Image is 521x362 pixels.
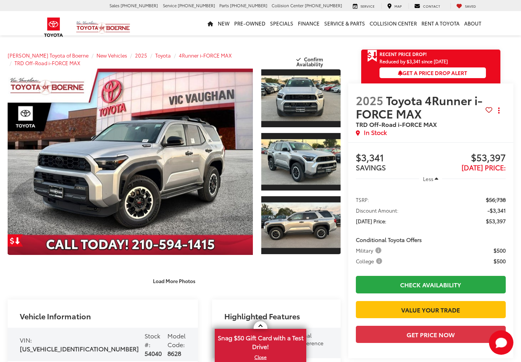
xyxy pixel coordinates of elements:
span: 54040 [145,349,162,357]
span: Model Code: [167,331,186,349]
span: $3,341 [356,152,431,164]
img: 2025 Toyota 4Runner i-FORCE MAX TRD Off-Road i-FORCE MAX [260,139,341,184]
button: College [356,257,385,265]
a: Expand Photo 1 [261,69,341,128]
span: TSRP: [356,196,369,203]
a: Get Price Drop Alert [8,234,23,247]
span: Contact [423,3,440,8]
span: $53,397 [486,217,506,225]
a: 2025 [135,52,147,59]
span: Toyota 4Runner i-FORCE MAX [356,92,482,122]
a: Toyota [155,52,171,59]
span: [DATE] Price: [462,162,506,172]
button: Military [356,247,384,254]
a: Contact [408,3,446,9]
img: 2025 Toyota 4Runner i-FORCE MAX TRD Off-Road i-FORCE MAX [260,75,341,121]
a: New Vehicles [96,52,127,59]
span: College [356,257,384,265]
span: [PHONE_NUMBER] [178,2,215,8]
span: 8628 [167,349,181,357]
h2: Vehicle Information [20,312,91,320]
img: Vic Vaughan Toyota of Boerne [76,21,130,34]
a: Pre-Owned [232,11,268,35]
span: Saved [465,3,476,8]
span: Discount Amount: [356,207,399,214]
span: $500 [494,257,506,265]
a: New [215,11,232,35]
a: [PERSON_NAME] Toyota of Boerne [8,52,88,59]
span: Collision Center [272,2,304,8]
span: [PHONE_NUMBER] [305,2,342,8]
a: Check Availability [356,276,506,293]
span: Get Price Drop Alert [367,50,377,62]
img: 2025 Toyota 4Runner i-FORCE MAX TRD Off-Road i-FORCE MAX [5,68,256,256]
span: Sales [109,2,119,8]
a: Specials [268,11,296,35]
a: TRD Off-Road i-FORCE MAX [14,59,80,66]
span: $500 [494,247,506,254]
span: -$3,341 [487,207,506,214]
a: Get Price Drop Alert Recent Price Drop! [361,50,500,59]
a: Home [205,11,215,35]
a: My Saved Vehicles [450,3,482,9]
h2: Highlighted Features [224,312,300,320]
button: Less [419,172,442,186]
svg: Start Chat [489,330,513,355]
button: Get Price Now [356,326,506,343]
a: Value Your Trade [356,301,506,318]
span: Confirm Availability [296,56,323,67]
span: [PHONE_NUMBER] [230,2,267,8]
a: Service & Parts: Opens in a new tab [322,11,367,35]
span: Conditional Toyota Offers [356,236,422,243]
span: $53,397 [431,152,506,164]
a: Rent a Toyota [419,11,462,35]
span: In Stock [364,128,387,137]
img: Toyota [39,15,68,40]
a: About [462,11,484,35]
span: Snag $50 Gift Card with a Test Drive! [215,330,306,353]
img: 2025 Toyota 4Runner i-FORCE MAX TRD Off-Road i-FORCE MAX [260,202,341,248]
button: Toggle Chat Window [489,330,513,355]
span: Map [394,3,402,8]
span: [PHONE_NUMBER] [121,2,158,8]
span: Service [163,2,177,8]
button: Confirm Availability [281,53,340,66]
span: [US_VEHICLE_IDENTIFICATION_NUMBER] [20,344,139,353]
a: Service [347,3,380,9]
span: VIN: [20,335,32,344]
span: Recent Price Drop! [379,51,427,57]
span: SAVINGS [356,162,386,172]
button: Actions [492,104,506,117]
button: Load More Photos [148,274,201,288]
span: Parts [219,2,229,8]
span: Service [360,3,375,8]
a: Expand Photo 0 [8,69,253,255]
span: Military [356,247,383,254]
a: Expand Photo 3 [261,195,341,255]
span: $56,738 [486,196,506,203]
span: dropdown dots [498,107,500,114]
a: Finance [296,11,322,35]
span: TRD Off-Road i-FORCE MAX [356,120,437,128]
span: Reduced by $3,341 since [DATE] [379,59,486,64]
span: Stock #: [145,331,160,349]
span: Less [423,175,433,182]
a: 4Runner i-FORCE MAX [179,52,232,59]
span: 2025 [356,92,383,108]
span: [DATE] Price: [356,217,386,225]
a: Expand Photo 2 [261,132,341,192]
span: Get a Price Drop Alert [398,69,467,77]
a: Collision Center [367,11,419,35]
a: Map [381,3,407,9]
